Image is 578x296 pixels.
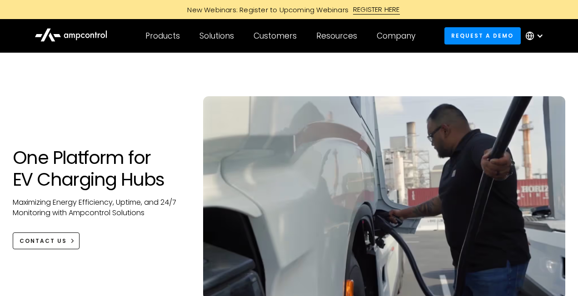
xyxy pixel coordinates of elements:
[353,5,400,15] div: REGISTER HERE
[254,31,297,41] div: Customers
[377,31,415,41] div: Company
[85,5,493,15] a: New Webinars: Register to Upcoming WebinarsREGISTER HERE
[145,31,180,41] div: Products
[199,31,234,41] div: Solutions
[444,27,521,44] a: Request a demo
[316,31,357,41] div: Resources
[13,147,185,190] h1: One Platform for EV Charging Hubs
[20,237,67,245] div: CONTACT US
[178,5,353,15] div: New Webinars: Register to Upcoming Webinars
[13,197,185,218] p: Maximizing Energy Efficiency, Uptime, and 24/7 Monitoring with Ampcontrol Solutions
[13,232,80,249] a: CONTACT US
